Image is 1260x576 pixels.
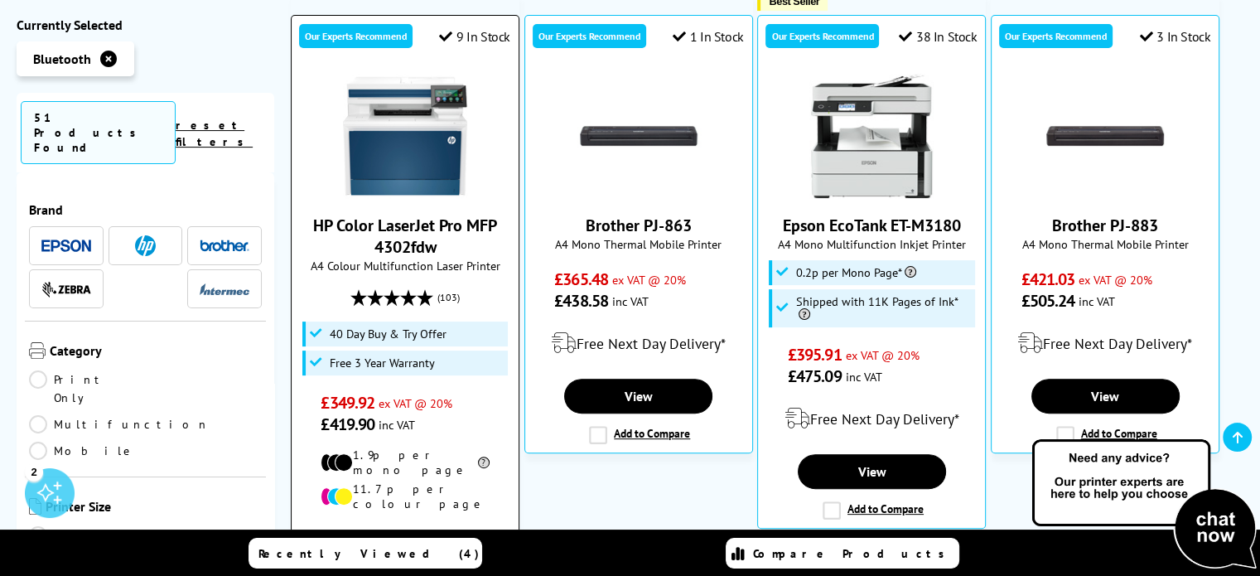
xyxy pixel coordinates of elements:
[899,28,977,45] div: 38 In Stock
[321,414,374,435] span: £419.90
[21,101,176,164] span: 51 Products Found
[846,347,920,363] span: ex VAT @ 20%
[823,501,924,520] label: Add to Compare
[673,28,744,45] div: 1 In Stock
[121,235,171,256] a: HP
[200,278,249,299] a: Intermec
[1000,236,1210,252] span: A4 Mono Thermal Mobile Printer
[41,240,91,252] img: Epson
[29,415,210,433] a: Multifunction
[343,185,467,201] a: HP Color LaserJet Pro MFP 4302fdw
[809,185,934,201] a: Epson EcoTank ET-M3180
[1043,185,1167,201] a: Brother PJ-883
[258,546,480,561] span: Recently Viewed (4)
[299,24,413,48] div: Our Experts Recommend
[29,342,46,359] img: Category
[135,235,156,256] img: HP
[41,281,91,298] img: Zebra
[788,344,842,365] span: £395.91
[1079,293,1115,309] span: inc VAT
[1031,379,1180,414] a: View
[846,369,882,385] span: inc VAT
[29,442,146,460] a: Mobile
[726,538,959,569] a: Compare Products
[1052,215,1158,236] a: Brother PJ-883
[798,454,946,489] a: View
[17,17,274,33] div: Currently Selected
[41,278,91,299] a: Zebra
[533,236,744,252] span: A4 Mono Thermal Mobile Printer
[783,215,961,236] a: Epson EcoTank ET-M3180
[200,240,249,251] img: Brother
[437,282,460,313] span: (103)
[33,51,91,67] span: Bluetooth
[612,293,649,309] span: inc VAT
[29,370,146,407] a: Print Only
[796,266,916,279] span: 0.2p per Mono Page*
[439,28,510,45] div: 9 In Stock
[533,320,744,366] div: modal_delivery
[577,74,701,198] img: Brother PJ-863
[1000,320,1210,366] div: modal_delivery
[330,356,435,370] span: Free 3 Year Warranty
[564,379,712,414] a: View
[321,448,489,477] li: 1.9p per mono page
[1043,74,1167,198] img: Brother PJ-883
[554,290,608,312] span: £438.58
[50,342,262,362] span: Category
[766,395,977,442] div: modal_delivery
[176,118,253,149] a: reset filters
[999,24,1113,48] div: Our Experts Recommend
[200,235,249,256] a: Brother
[1056,426,1157,444] label: Add to Compare
[796,295,971,322] span: Shipped with 11K Pages of Ink*
[25,462,43,481] div: 2
[379,417,415,433] span: inc VAT
[330,327,447,341] span: 40 Day Buy & Try Offer
[765,24,879,48] div: Our Experts Recommend
[300,258,510,273] span: A4 Colour Multifunction Laser Printer
[753,546,953,561] span: Compare Products
[29,201,262,218] span: Brand
[1021,269,1075,290] span: £421.03
[577,185,701,201] a: Brother PJ-863
[809,74,934,198] img: Epson EcoTank ET-M3180
[1021,290,1075,312] span: £505.24
[1079,272,1152,288] span: ex VAT @ 20%
[200,283,249,295] img: Intermec
[554,269,608,290] span: £365.48
[766,236,977,252] span: A4 Mono Multifunction Inkjet Printer
[379,395,452,411] span: ex VAT @ 20%
[313,215,497,258] a: HP Color LaserJet Pro MFP 4302fdw
[321,482,489,511] li: 11.7p per colour page
[41,235,91,256] a: Epson
[249,538,482,569] a: Recently Viewed (4)
[612,272,686,288] span: ex VAT @ 20%
[29,526,146,545] a: A4
[300,524,510,570] div: modal_delivery
[533,24,646,48] div: Our Experts Recommend
[1028,437,1260,573] img: Open Live Chat window
[343,74,467,198] img: HP Color LaserJet Pro MFP 4302fdw
[321,392,374,414] span: £349.92
[788,365,842,387] span: £475.09
[586,215,692,236] a: Brother PJ-863
[589,426,690,444] label: Add to Compare
[46,498,262,518] span: Printer Size
[1140,28,1211,45] div: 3 In Stock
